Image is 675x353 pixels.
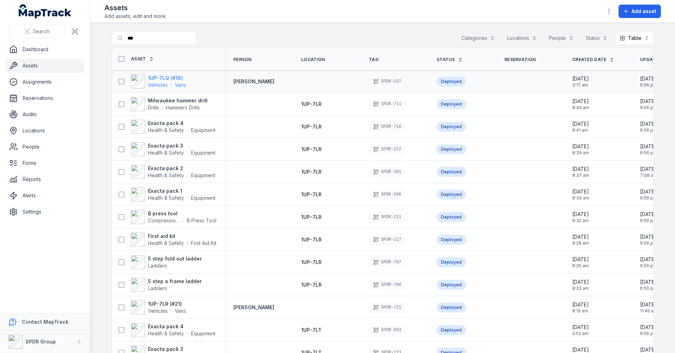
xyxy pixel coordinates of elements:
[572,57,614,62] a: Created Date
[572,211,589,223] time: 17/10/2024, 8:32:17 am
[640,57,675,62] span: Updated Date
[640,75,657,88] time: 21/07/2025, 6:56:02 pm
[369,167,406,177] div: SPDR-201
[572,256,589,269] time: 17/10/2024, 8:26:00 am
[6,42,84,56] a: Dashboard
[191,330,215,337] span: Equipment
[301,101,322,108] a: 1UP-7LR
[640,324,657,331] span: [DATE]
[640,150,657,156] span: 6:56 pm
[369,122,406,132] div: SPDR-716
[640,211,657,223] time: 21/07/2025, 6:56:02 pm
[148,285,167,291] span: Ladders
[640,188,657,201] time: 21/07/2025, 6:56:02 pm
[301,146,322,153] a: 1UP-7LR
[6,156,84,170] a: Forms
[301,237,322,243] span: 1UP-7LR
[572,301,589,314] time: 17/10/2024, 8:19:51 am
[6,124,84,138] a: Locations
[131,165,215,179] a: Exacta pack 2Health & SafetyEquipment
[148,210,216,217] strong: B press tool
[437,212,466,222] div: Deployed
[104,3,167,13] h2: Assets
[6,91,84,105] a: Reservations
[640,173,657,178] span: 7:08 am
[148,97,208,104] strong: Milwaukee hammer drill
[148,307,168,315] span: Vehicles
[572,75,589,82] span: [DATE]
[572,256,589,263] span: [DATE]
[148,74,186,82] strong: 1UP-7LQ (#18)
[640,75,657,82] span: [DATE]
[148,263,167,269] span: Ladders
[581,31,612,45] button: Status
[369,280,406,290] div: SPDR-706
[572,105,589,110] span: 8:44 am
[640,279,657,291] time: 21/07/2025, 6:56:02 pm
[301,146,322,152] span: 1UP-7LR
[572,308,589,314] span: 8:19 am
[301,327,322,333] span: 1UP-7LT
[301,168,322,175] a: 1UP-7LR
[572,240,589,246] span: 8:28 am
[131,278,202,292] a: 5 step a frame ladderLadders
[572,120,589,127] span: [DATE]
[437,303,466,312] div: Deployed
[437,257,466,267] div: Deployed
[640,143,657,150] span: [DATE]
[437,325,466,335] div: Deployed
[572,143,589,156] time: 17/10/2024, 8:39:35 am
[148,172,184,179] span: Health & Safety
[640,233,657,246] time: 21/07/2025, 6:56:02 pm
[301,214,322,220] span: 1UP-7LR
[572,324,589,336] time: 01/10/2024, 6:52:04 am
[572,75,589,88] time: 10/02/2025, 3:17:25 am
[166,104,200,111] span: Hammers Drills
[640,301,657,314] time: 23/07/2025, 11:45:27 am
[8,25,65,38] button: Search
[301,259,322,265] span: 1UP-7LR
[572,263,589,269] span: 8:26 am
[572,195,589,201] span: 8:34 am
[148,187,215,195] strong: Exacta pack 1
[301,259,322,266] a: 1UP-7LR
[6,172,84,186] a: Reports
[640,120,657,127] span: [DATE]
[572,166,589,178] time: 17/10/2024, 8:37:23 am
[369,257,406,267] div: SPDR-707
[572,98,589,110] time: 17/10/2024, 8:44:20 am
[572,233,589,240] span: [DATE]
[148,240,184,247] span: Health & Safety
[131,300,186,315] a: 1UP-7LR (#21)VehiclesVans
[148,217,180,224] span: Compression / Crimper / Cutter / [PERSON_NAME]
[175,82,186,89] span: Vans
[369,57,378,62] span: Tag
[640,188,657,195] span: [DATE]
[131,210,216,224] a: B press toolCompression / Crimper / Cutter / [PERSON_NAME]B Press Tool
[191,195,215,202] span: Equipment
[148,165,215,172] strong: Exacta pack 2
[640,240,657,246] span: 6:56 pm
[233,78,274,85] a: [PERSON_NAME]
[437,57,455,62] span: Status
[19,4,72,18] a: MapTrack
[301,123,322,130] a: 1UP-7LR
[437,122,466,132] div: Deployed
[640,120,657,133] time: 21/07/2025, 6:56:02 pm
[33,28,49,35] span: Search
[301,214,322,221] a: 1UP-7LR
[504,57,536,62] span: Reservation
[572,150,589,156] span: 8:39 am
[131,56,146,62] span: Asset
[640,195,657,201] span: 6:56 pm
[369,99,406,109] div: SPDR-711
[148,323,215,330] strong: Exacta pack 4
[148,120,215,127] strong: Exacta pack 4
[457,31,500,45] button: Categories
[6,140,84,154] a: People
[6,59,84,73] a: Assets
[369,235,406,245] div: SPDR-217
[572,211,589,218] span: [DATE]
[640,82,657,88] span: 6:56 pm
